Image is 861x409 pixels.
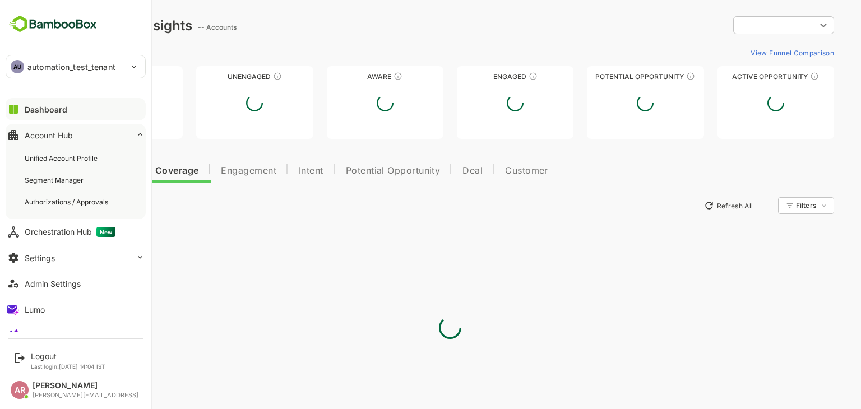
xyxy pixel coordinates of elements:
[31,363,105,370] p: Last login: [DATE] 14:04 IST
[25,175,86,185] div: Segment Manager
[694,15,795,35] div: ​
[11,60,24,73] div: AU
[31,351,105,361] div: Logout
[6,221,146,243] button: Orchestration HubNew
[25,197,110,207] div: Authorizations / Approvals
[756,196,795,216] div: Filters
[6,124,146,146] button: Account Hub
[423,166,443,175] span: Deal
[157,72,274,81] div: Unengaged
[6,98,146,120] button: Dashboard
[234,72,243,81] div: These accounts have not shown enough engagement and need nurturing
[660,197,719,215] button: Refresh All
[260,166,284,175] span: Intent
[25,279,81,289] div: Admin Settings
[548,72,664,81] div: Potential Opportunity
[182,166,237,175] span: Engagement
[25,305,45,314] div: Lumo
[771,72,780,81] div: These accounts have open opportunities which might be at any of the Sales Stages
[6,272,146,295] button: Admin Settings
[27,72,143,81] div: Unreached
[11,381,29,399] div: AR
[418,72,534,81] div: Engaged
[25,105,67,114] div: Dashboard
[25,131,73,140] div: Account Hub
[25,331,94,340] div: Enrichment History
[27,196,109,216] button: New Insights
[6,13,100,35] img: BambooboxFullLogoMark.5f36c76dfaba33ec1ec1367b70bb1252.svg
[159,23,201,31] ag: -- Accounts
[307,166,401,175] span: Potential Opportunity
[27,17,153,34] div: Dashboard Insights
[678,72,795,81] div: Active Opportunity
[489,72,498,81] div: These accounts are warm, further nurturing would qualify them to MQAs
[466,166,509,175] span: Customer
[25,227,115,237] div: Orchestration Hub
[33,381,138,391] div: [PERSON_NAME]
[103,72,112,81] div: These accounts have not been engaged with for a defined time period
[25,154,100,163] div: Unified Account Profile
[33,392,138,399] div: [PERSON_NAME][EMAIL_ADDRESS]
[25,253,55,263] div: Settings
[6,298,146,320] button: Lumo
[707,44,795,62] button: View Funnel Comparison
[96,227,115,237] span: New
[757,201,777,210] div: Filters
[27,61,115,73] p: automation_test_tenant
[38,166,159,175] span: Data Quality and Coverage
[6,324,146,346] button: Enrichment History
[647,72,656,81] div: These accounts are MQAs and can be passed on to Inside Sales
[6,55,145,78] div: AUautomation_test_tenant
[354,72,363,81] div: These accounts have just entered the buying cycle and need further nurturing
[6,247,146,269] button: Settings
[288,72,404,81] div: Aware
